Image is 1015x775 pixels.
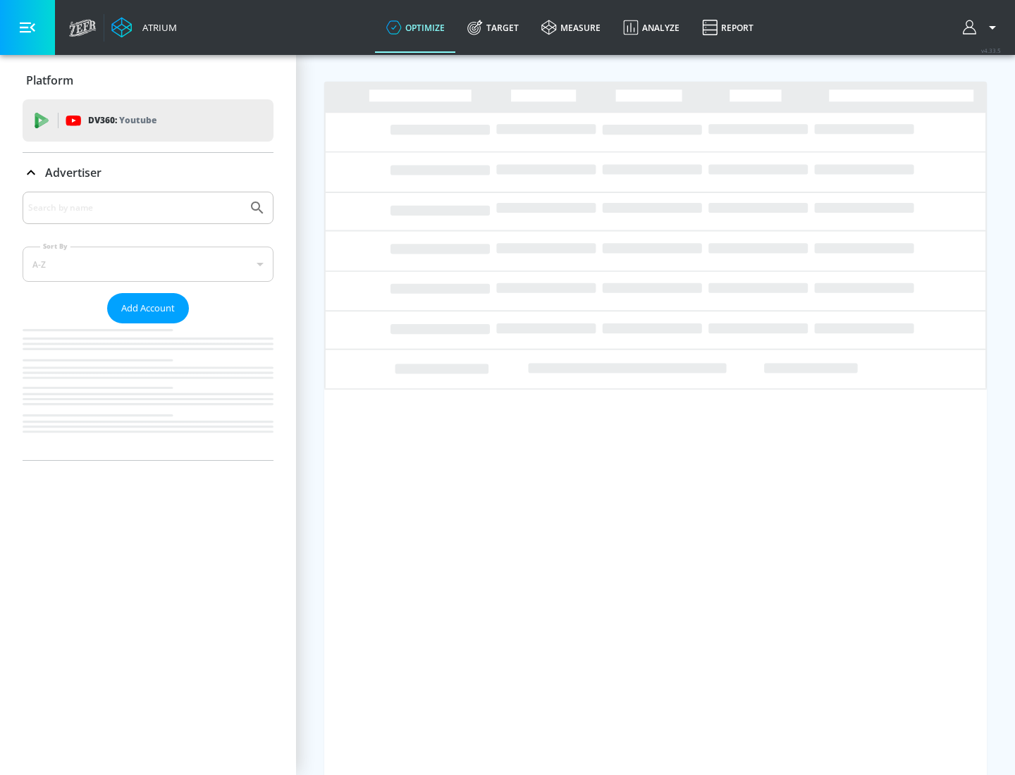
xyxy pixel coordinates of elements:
nav: list of Advertiser [23,323,273,460]
a: Atrium [111,17,177,38]
a: measure [530,2,612,53]
p: DV360: [88,113,156,128]
button: Add Account [107,293,189,323]
p: Advertiser [45,165,101,180]
span: Add Account [121,300,175,316]
p: Platform [26,73,73,88]
div: Atrium [137,21,177,34]
a: optimize [375,2,456,53]
a: Report [691,2,765,53]
p: Youtube [119,113,156,128]
div: DV360: Youtube [23,99,273,142]
span: v 4.33.5 [981,46,1001,54]
div: A-Z [23,247,273,282]
div: Advertiser [23,192,273,460]
div: Advertiser [23,153,273,192]
a: Analyze [612,2,691,53]
input: Search by name [28,199,242,217]
label: Sort By [40,242,70,251]
div: Platform [23,61,273,100]
a: Target [456,2,530,53]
